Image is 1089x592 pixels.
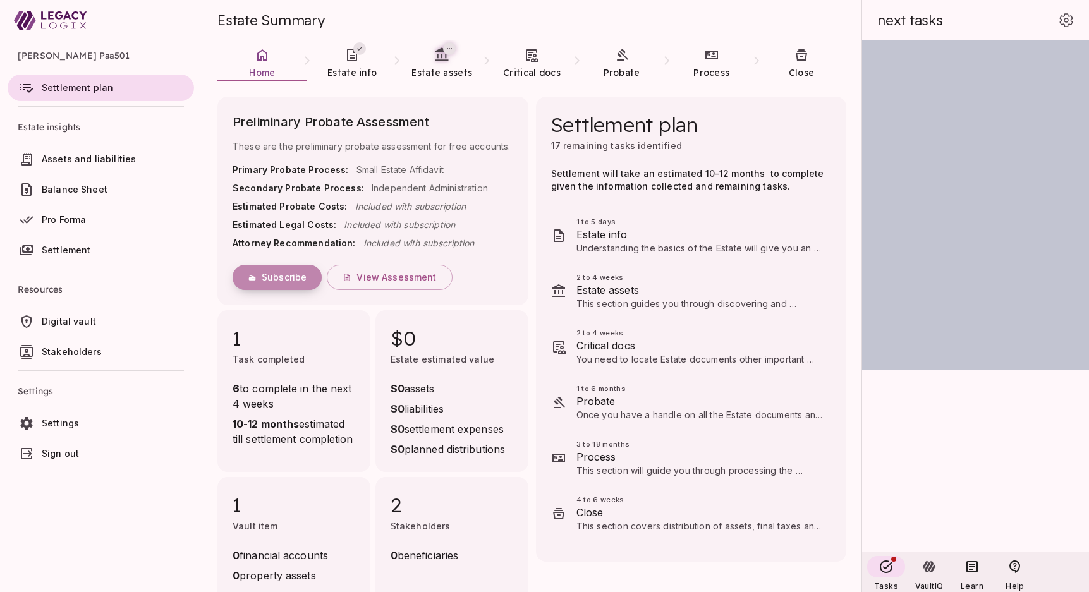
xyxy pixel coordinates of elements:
strong: $0 [391,423,405,435]
span: Settlement plan [42,82,113,93]
a: Digital vault [8,308,194,335]
strong: $0 [391,402,405,415]
span: Assets and liabilities [42,154,136,164]
span: assets [391,381,505,396]
span: Stakeholders [391,521,451,531]
span: settlement expenses [391,421,505,437]
span: Settlement plan [551,112,698,137]
span: Settings [18,376,184,406]
strong: $0 [391,443,405,456]
a: Assets and liabilities [8,146,194,172]
span: Close [789,67,815,78]
span: Independent Administration [372,183,488,193]
span: Attorney Recommendation: [233,238,356,248]
p: Understanding the basics of the Estate will give you an early perspective on what’s in store for ... [576,242,827,255]
span: Stakeholders [42,346,102,357]
span: 2 to 4 weeks [576,272,827,282]
a: Pro Forma [8,207,194,233]
span: Digital vault [42,316,96,327]
a: Balance Sheet [8,176,194,203]
span: Critical docs [576,338,827,353]
div: 1 to 6 monthsProbateOnce you have a handle on all the Estate documents and assets, you can make a... [536,375,847,430]
span: Task completed [233,354,305,365]
div: 1Task completed6to complete in the next 4 weeks10-12 monthsestimated till settlement completion [217,310,370,472]
div: 2 to 4 weeksCritical docsYou need to locate Estate documents other important items to settle the ... [536,319,847,375]
span: Critical docs [503,67,561,78]
span: 4 to 6 weeks [576,495,827,505]
div: 3 to 18 monthsProcessThis section will guide you through processing the Estate’s assets. Tasks re... [536,430,847,486]
span: These are the preliminary probate assessment for free accounts. [233,140,513,153]
span: planned distributions [391,442,505,457]
span: Preliminary Probate Assessment [233,112,513,140]
span: estimated till settlement completion [233,416,355,447]
strong: 10-12 months [233,418,299,430]
span: financial accounts [233,548,344,563]
button: Subscribe [233,265,322,290]
strong: 0 [233,549,240,562]
span: to complete in the next 4 weeks [233,381,355,411]
strong: 0 [233,569,240,582]
a: Settlement plan [8,75,194,101]
strong: 0 [391,549,398,562]
span: Vault item [233,521,278,531]
span: This section guides you through discovering and documenting the deceased's financial assets and l... [576,298,826,385]
a: Sign out [8,440,194,467]
span: beneficiaries [391,548,458,563]
span: Included with subscription [355,201,466,212]
span: Balance Sheet [42,184,107,195]
span: 2 [391,492,513,517]
span: Probate [576,394,827,409]
a: Settings [8,410,194,437]
span: Secondary Probate Process: [233,183,364,193]
span: Subscribe [262,272,307,283]
span: Pro Forma [42,214,86,225]
span: Estimated Legal Costs: [233,219,336,230]
button: View Assessment [327,265,452,290]
strong: $0 [391,382,405,395]
span: Estate info [576,227,827,242]
span: Home [249,67,275,78]
span: Tasks [874,581,898,591]
span: $0 [391,325,513,351]
span: Estate assets [411,67,472,78]
span: View Assessment [356,272,436,283]
span: This section will guide you through processing the Estate’s assets. Tasks related to your specifi... [576,465,824,514]
a: Stakeholders [8,339,194,365]
span: Sign out [42,448,79,459]
span: 1 [233,325,355,351]
span: Help [1006,581,1024,591]
div: $0Estate estimated value$0assets$0liabilities$0settlement expenses$0planned distributions [375,310,528,472]
span: 2 to 4 weeks [576,328,827,338]
a: Settlement [8,237,194,263]
span: Small Estate Affidavit [356,164,444,175]
div: 2 to 4 weeksEstate assetsThis section guides you through discovering and documenting the deceased... [536,263,847,319]
span: Once you have a handle on all the Estate documents and assets, you can make a final determination... [576,409,825,521]
span: Process [576,449,827,464]
span: property assets [233,568,344,583]
span: Estate insights [18,112,184,142]
span: Settlement [42,245,91,255]
span: You need to locate Estate documents other important items to settle the Estate, such as insurance... [576,354,814,415]
span: Close [576,505,827,520]
span: 3 to 18 months [576,439,827,449]
span: 1 to 5 days [576,217,827,227]
span: Learn [961,581,983,591]
span: next tasks [877,11,943,29]
span: Settings [42,418,79,428]
strong: 6 [233,382,240,395]
div: 1 to 5 daysEstate infoUnderstanding the basics of the Estate will give you an early perspective o... [536,208,847,263]
span: 1 to 6 months [576,384,827,394]
span: Estate info [327,67,377,78]
span: This section covers distribution of assets, final taxes and accounting, and how to wrap things up... [576,521,823,582]
span: Process [693,67,729,78]
span: Resources [18,274,184,305]
span: Estate assets [576,282,827,298]
span: Estimated Probate Costs: [233,201,348,212]
span: Primary Probate Process: [233,164,349,175]
span: liabilities [391,401,505,416]
span: 1 [233,492,355,517]
span: [PERSON_NAME] Paa501 [18,40,184,71]
span: Included with subscription [363,238,475,248]
span: Estate estimated value [391,354,494,365]
span: Probate [604,67,640,78]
